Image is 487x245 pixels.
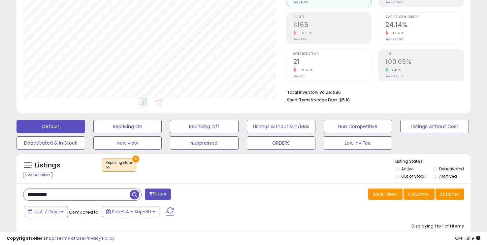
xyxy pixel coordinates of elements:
span: Last 7 Days [34,208,60,215]
button: Filters [145,189,171,200]
button: Deactivated & In Stock [16,136,85,150]
span: Compared to: [69,209,99,215]
span: $5.18 [340,97,350,103]
h2: 100.65% [385,58,464,67]
button: Low Inv Fee [324,136,392,150]
button: Save View [368,189,403,200]
button: Repricing Off [170,120,239,133]
label: Active [401,166,413,172]
small: Prev: $184 [293,37,307,41]
p: Listing States: [395,158,471,165]
div: Displaying 1 to 1 of 1 items [411,223,464,229]
span: Columns [408,191,429,197]
b: Total Inventory Value: [287,89,332,95]
small: -10.00% [296,31,313,36]
button: Non Competitive [324,120,392,133]
span: Avg. Buybox Share [385,16,464,19]
span: ROI [385,52,464,56]
span: 2025-10-8 18:19 GMT [455,235,480,241]
button: suppressed [170,136,239,150]
span: Sep-24 - Sep-30 [112,208,151,215]
small: Prev: 26 [293,74,304,78]
small: Prev: $689 [293,0,308,4]
button: Actions [436,189,464,200]
span: Profit [293,16,372,19]
button: Listings without Cost [400,120,469,133]
a: Privacy Policy [85,235,114,241]
button: Repricing On [93,120,162,133]
div: Clear All Filters [23,172,52,178]
button: ORDERS [247,136,315,150]
label: Out of Stock [401,173,425,179]
span: Repricing state : [106,160,133,170]
small: 11.42% [388,68,401,73]
small: Prev: 90.33% [385,74,404,78]
h2: 21 [293,58,372,67]
label: Archived [439,173,457,179]
span: Ordered Items [293,52,372,56]
h2: $165 [293,21,372,30]
h2: 24.14% [385,21,464,30]
small: -17.58% [388,31,404,36]
small: -19.23% [296,68,312,73]
button: Sep-24 - Sep-30 [102,206,159,217]
b: Short Term Storage Fees: [287,97,339,103]
small: Prev: 29.29% [385,37,403,41]
button: Last 7 Days [24,206,68,217]
button: Default [16,120,85,133]
small: Prev: 26.66% [385,0,403,4]
strong: Copyright [7,235,31,241]
button: Listings without Min/Max [247,120,315,133]
li: $86 [287,88,459,96]
button: Columns [404,189,435,200]
div: on [106,165,133,170]
button: × [132,156,139,162]
a: Terms of Use [56,235,84,241]
div: seller snap | | [7,235,114,242]
h5: Listings [35,161,60,170]
button: new view [93,136,162,150]
label: Deactivated [439,166,464,172]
